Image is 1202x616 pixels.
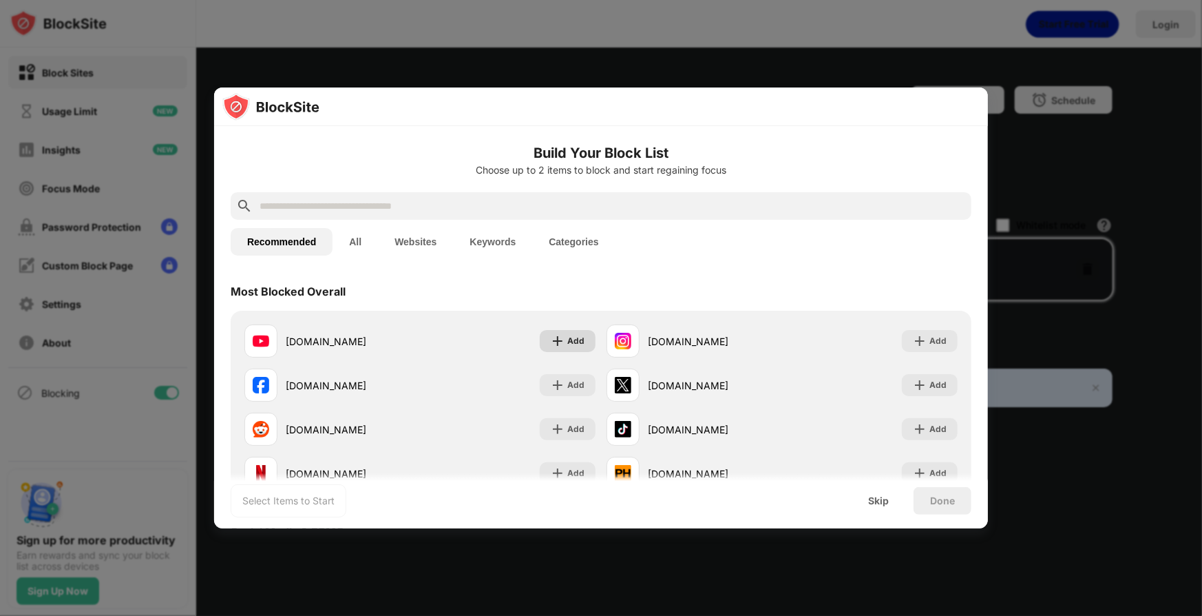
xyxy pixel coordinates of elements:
[648,466,782,481] div: [DOMAIN_NAME]
[231,165,971,176] div: Choose up to 2 items to block and start regaining focus
[236,198,253,214] img: search.svg
[868,495,889,506] div: Skip
[253,333,269,349] img: favicons
[567,334,584,348] div: Add
[253,421,269,438] img: favicons
[222,93,319,121] img: logo-blocksite.svg
[231,143,971,163] h6: Build Your Block List
[286,378,420,393] div: [DOMAIN_NAME]
[231,228,333,256] button: Recommended
[648,378,782,393] div: [DOMAIN_NAME]
[929,378,947,392] div: Add
[286,334,420,349] div: [DOMAIN_NAME]
[615,465,631,482] img: favicons
[648,422,782,437] div: [DOMAIN_NAME]
[286,466,420,481] div: [DOMAIN_NAME]
[615,333,631,349] img: favicons
[231,285,346,298] div: Most Blocked Overall
[253,377,269,393] img: favicons
[253,465,269,482] img: favicons
[648,334,782,349] div: [DOMAIN_NAME]
[929,466,947,480] div: Add
[286,422,420,437] div: [DOMAIN_NAME]
[532,228,615,256] button: Categories
[615,421,631,438] img: favicons
[567,422,584,436] div: Add
[242,494,335,508] div: Select Items to Start
[615,377,631,393] img: favicons
[567,378,584,392] div: Add
[567,466,584,480] div: Add
[333,228,378,256] button: All
[378,228,453,256] button: Websites
[453,228,532,256] button: Keywords
[929,422,947,436] div: Add
[929,334,947,348] div: Add
[930,495,955,506] div: Done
